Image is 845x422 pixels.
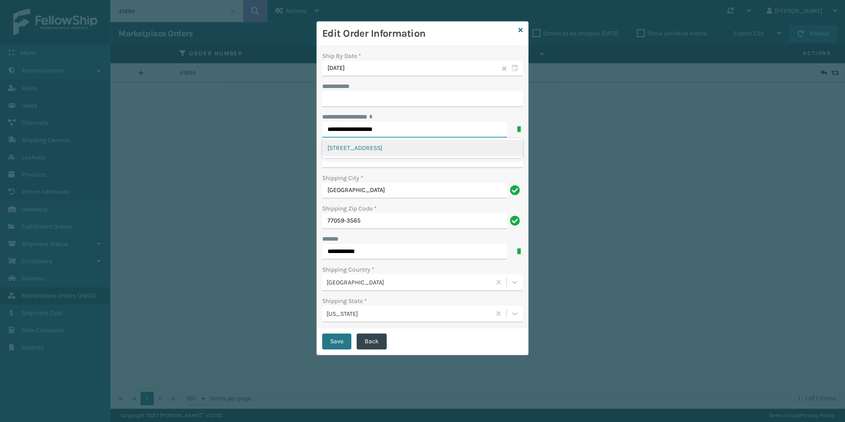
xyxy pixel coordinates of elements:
[322,52,361,60] label: Ship By Date
[322,334,351,349] button: Save
[322,61,523,77] input: MM/DD/YYYY
[327,278,491,287] div: [GEOGRAPHIC_DATA]
[327,309,491,318] div: [US_STATE]
[322,265,374,274] label: Shipping Country
[322,27,515,40] h3: Edit Order Information
[357,334,387,349] button: Back
[322,296,367,306] label: Shipping State
[322,204,377,213] label: Shipping Zip Code
[322,173,363,183] label: Shipping City
[322,140,523,156] div: [STREET_ADDRESS]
